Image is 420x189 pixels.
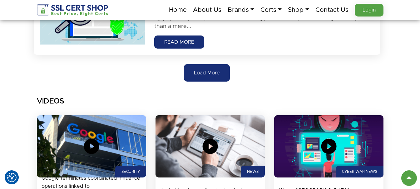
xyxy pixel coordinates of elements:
[37,115,146,177] img: blog-5.png
[321,139,337,154] img: play-blog-btn.png
[315,3,348,17] a: Contact Us
[84,139,99,154] img: play-blog-btn.png
[154,35,204,49] a: READ MORE
[228,3,254,17] a: Brands
[274,115,383,177] img: blog-7.png
[193,3,221,17] a: About Us
[37,4,109,16] img: sslcertshop-logo
[37,97,383,106] h5: VIDEOS
[247,169,259,174] p: NEWS
[260,3,282,17] a: Certs
[121,169,140,174] p: SECURITY
[288,3,309,17] a: Shop
[169,3,187,17] a: Home
[7,173,17,182] button: Consent Preferences
[156,115,265,177] img: blog-6.png
[7,173,17,182] img: Revisit consent button
[342,169,377,174] p: CYBER WAR NEWS
[355,4,383,17] a: Login
[184,64,230,82] button: Load More
[202,139,218,154] img: play-blog-btn.png
[194,69,220,77] span: Load More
